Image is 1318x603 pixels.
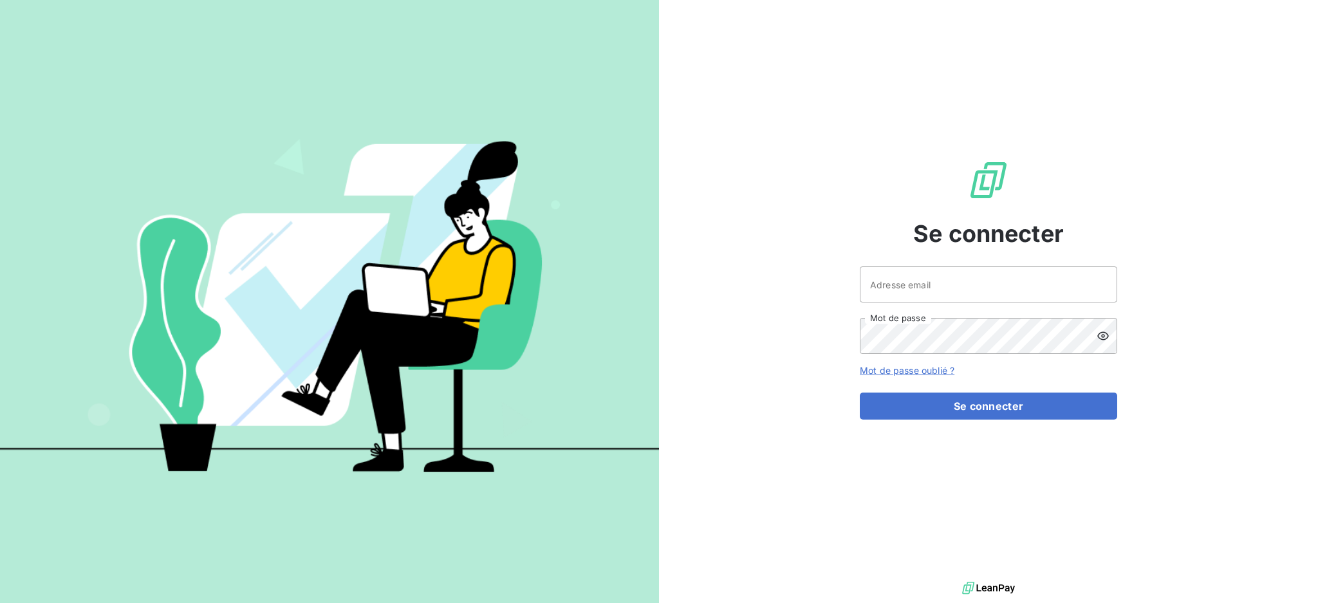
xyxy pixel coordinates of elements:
a: Mot de passe oublié ? [860,365,954,376]
button: Se connecter [860,393,1117,420]
img: Logo LeanPay [968,160,1009,201]
img: logo [962,579,1015,598]
input: placeholder [860,266,1117,302]
span: Se connecter [913,216,1064,251]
